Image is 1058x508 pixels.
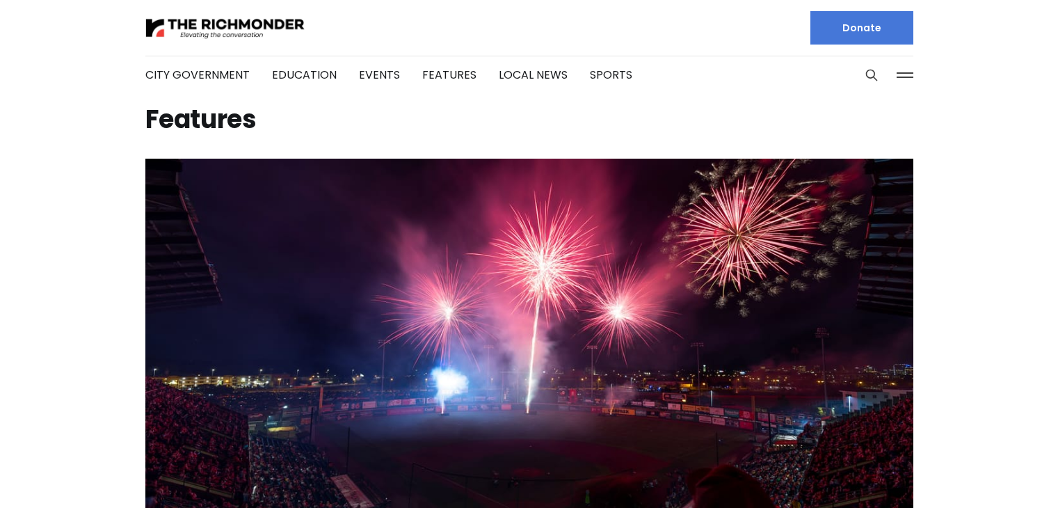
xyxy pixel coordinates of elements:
button: Search this site [861,65,882,86]
a: Donate [810,11,913,45]
a: Events [359,67,400,83]
iframe: portal-trigger [940,440,1058,508]
img: The Richmonder [145,16,305,40]
a: City Government [145,67,250,83]
a: Local News [499,67,568,83]
a: Education [272,67,337,83]
a: Sports [590,67,632,83]
h1: Features [145,109,913,131]
a: Features [422,67,476,83]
